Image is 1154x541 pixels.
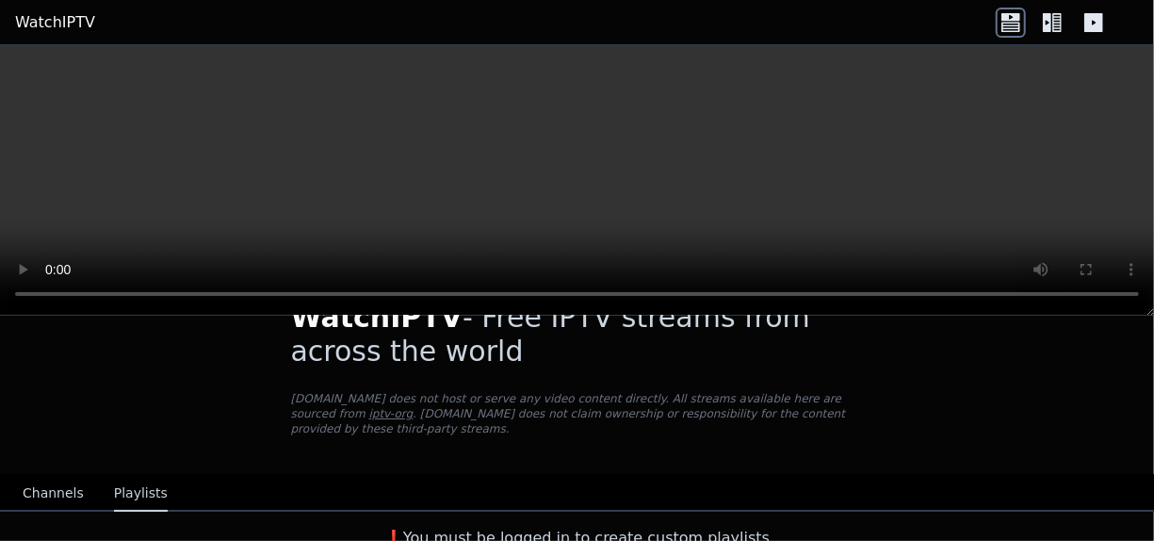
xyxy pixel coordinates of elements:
a: WatchIPTV [15,11,95,34]
span: WatchIPTV [291,301,463,334]
a: iptv-org [369,407,414,420]
button: Playlists [114,476,168,512]
button: Channels [23,476,84,512]
p: [DOMAIN_NAME] does not host or serve any video content directly. All streams available here are s... [291,391,864,436]
h1: - Free IPTV streams from across the world [291,301,864,369]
